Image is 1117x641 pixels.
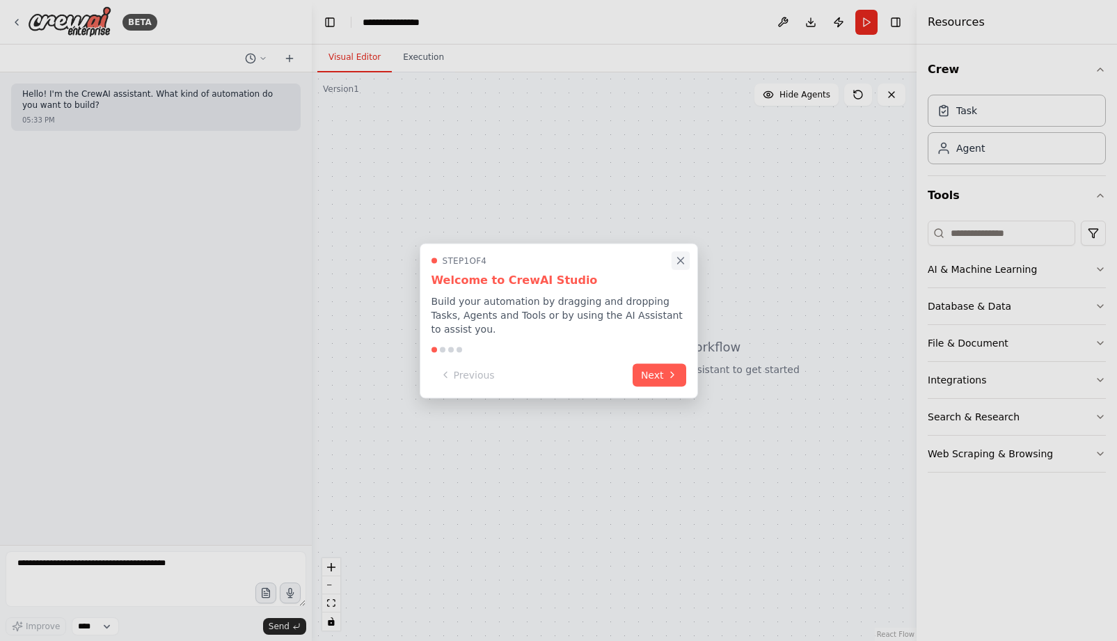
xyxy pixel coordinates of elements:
[431,294,686,335] p: Build your automation by dragging and dropping Tasks, Agents and Tools or by using the AI Assista...
[633,363,686,386] button: Next
[431,271,686,288] h3: Welcome to CrewAI Studio
[443,255,487,266] span: Step 1 of 4
[671,251,689,269] button: Close walkthrough
[431,363,503,386] button: Previous
[320,13,340,32] button: Hide left sidebar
